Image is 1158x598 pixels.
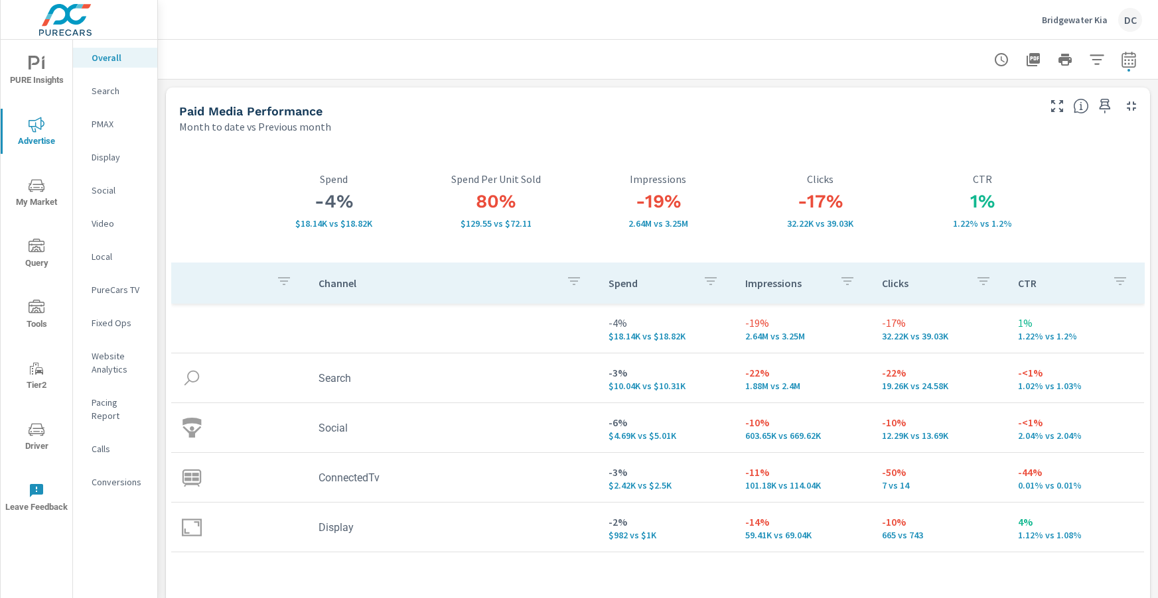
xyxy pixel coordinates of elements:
p: Clicks [882,276,966,290]
img: icon-search.svg [182,368,202,388]
p: $18,137 vs $18,820 [252,218,415,229]
span: Leave Feedback [5,483,68,515]
p: Video [92,217,147,230]
p: Spend [252,173,415,185]
p: -3% [609,365,724,381]
span: Understand performance metrics over the selected time range. [1073,98,1089,114]
span: Save this to your personalized report [1094,95,1116,117]
p: 1% [1018,315,1133,331]
h3: 80% [415,190,577,213]
p: $4,689 vs $5,006 [609,430,724,441]
span: Query [5,239,68,271]
p: -11% [745,464,861,480]
p: $2,423 vs $2,502 [609,480,724,491]
button: Print Report [1052,46,1078,73]
p: -44% [1018,464,1133,480]
div: Pacing Report [73,392,157,426]
td: Display [308,510,598,544]
button: Make Fullscreen [1047,95,1068,117]
p: $129.55 vs $72.11 [415,218,577,229]
h3: -17% [739,190,902,213]
p: Website Analytics [92,349,147,376]
p: 19,256 vs 24,579 [882,381,997,391]
p: $10,042 vs $10,313 [609,381,724,391]
p: PMAX [92,117,147,131]
p: 665 vs 743 [882,530,997,540]
p: -10% [882,414,997,430]
p: -4% [609,315,724,331]
div: Website Analytics [73,346,157,379]
p: Bridgewater Kia [1042,14,1108,26]
p: -14% [745,514,861,530]
div: Overall [73,48,157,68]
p: 1.12% vs 1.08% [1018,530,1133,540]
p: -10% [882,514,997,530]
p: 1.22% vs 1.2% [1018,331,1133,341]
div: Video [73,213,157,233]
p: Pacing Report [92,396,147,422]
p: -50% [882,464,997,480]
p: -22% [882,365,997,381]
span: PURE Insights [5,56,68,88]
div: DC [1118,8,1142,32]
p: Calls [92,442,147,455]
p: 101,178 vs 114,037 [745,480,861,491]
div: Search [73,81,157,101]
p: 2,642,993 vs 3,247,997 [745,331,861,341]
p: Clicks [739,173,902,185]
p: -3% [609,464,724,480]
p: 7 vs 14 [882,480,997,491]
p: -10% [745,414,861,430]
p: 32,218 vs 39,027 [739,218,902,229]
p: Channel [319,276,555,290]
p: Spend [609,276,692,290]
p: $18,137 vs $18,820 [609,331,724,341]
p: Month to date vs Previous month [179,119,331,135]
p: Fixed Ops [92,316,147,329]
p: 32,218 vs 39,027 [882,331,997,341]
button: Apply Filters [1084,46,1110,73]
p: $982 vs $1,000 [609,530,724,540]
div: nav menu [1,40,72,528]
div: Conversions [73,472,157,492]
h3: 1% [901,190,1064,213]
p: Social [92,184,147,197]
div: PureCars TV [73,280,157,300]
p: Display [92,150,147,164]
span: Tools [5,300,68,332]
span: My Market [5,178,68,210]
p: -6% [609,414,724,430]
span: Tier2 [5,361,68,393]
p: -2% [609,514,724,530]
p: 2,642,993 vs 3,247,997 [577,218,739,229]
p: Local [92,250,147,263]
td: Search [308,361,598,395]
p: 1,878,753 vs 2,395,304 [745,381,861,391]
p: Impressions [745,276,829,290]
p: 59,410 vs 69,038 [745,530,861,540]
img: icon-social.svg [182,418,202,438]
p: CTR [1018,276,1102,290]
td: ConnectedTv [308,461,598,495]
p: -<1% [1018,414,1133,430]
p: 2.04% vs 2.04% [1018,430,1133,441]
button: "Export Report to PDF" [1020,46,1047,73]
div: Local [73,247,157,267]
img: icon-connectedtv.svg [182,467,202,487]
div: Calls [73,439,157,459]
span: Advertise [5,117,68,149]
p: 1.22% vs 1.2% [901,218,1064,229]
p: Overall [92,51,147,64]
span: Driver [5,422,68,454]
div: Social [73,180,157,200]
img: icon-display.svg [182,517,202,537]
p: Conversions [92,475,147,489]
p: PureCars TV [92,283,147,296]
p: Impressions [577,173,739,185]
div: PMAX [73,114,157,134]
h3: -4% [252,190,415,213]
p: Search [92,84,147,97]
p: CTR [901,173,1064,185]
button: Minimize Widget [1121,95,1142,117]
div: Fixed Ops [73,313,157,333]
